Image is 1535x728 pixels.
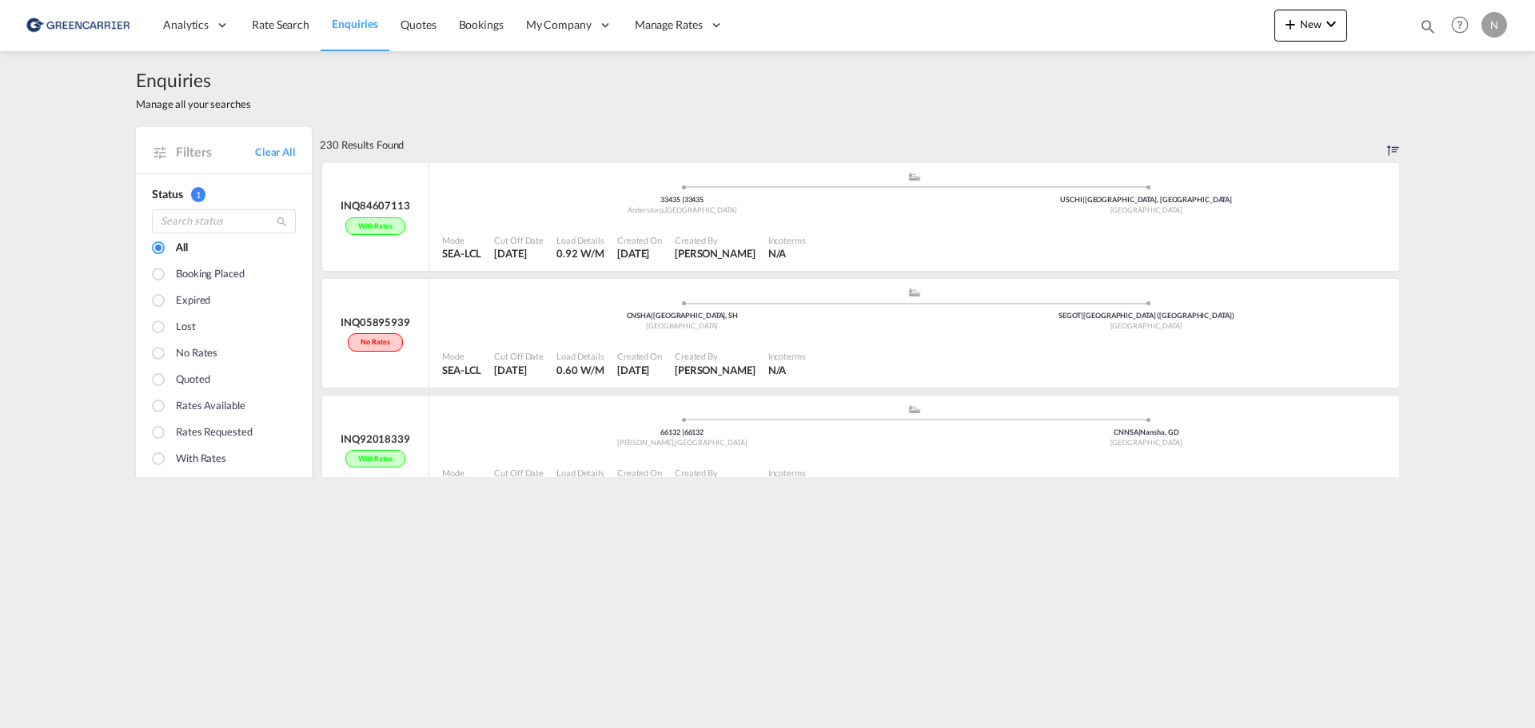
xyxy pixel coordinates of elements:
[442,246,481,261] div: SEA-LCL
[660,428,684,436] span: 66132
[152,209,296,233] input: Search status
[675,438,747,447] span: [GEOGRAPHIC_DATA]
[1081,311,1083,320] span: |
[1281,14,1300,34] md-icon: icon-plus 400-fg
[320,396,1399,512] div: INQ92018339With rates assets/icons/custom/ship-fill.svgassets/icons/custom/roll-o-plane.svgOrigin...
[176,143,255,161] span: Filters
[675,247,756,260] span: [PERSON_NAME]
[1446,11,1481,40] div: Help
[176,292,210,310] div: Expired
[494,350,544,362] div: Cut Off Date
[768,246,787,261] div: N/A
[635,17,703,33] span: Manage Rates
[163,17,209,33] span: Analytics
[176,345,217,363] div: No rates
[660,195,684,204] span: 33435
[675,246,756,261] div: Daniel Hermansson
[675,364,756,376] span: [PERSON_NAME]
[628,205,665,214] span: Anderstorp
[665,205,737,214] span: [GEOGRAPHIC_DATA]
[136,97,251,111] span: Manage all your searches
[24,7,132,43] img: 609dfd708afe11efa14177256b0082fb.png
[617,467,662,479] div: Created On
[1281,18,1341,30] span: New
[345,217,405,236] div: With rates
[320,127,404,162] div: 230 Results Found
[768,350,806,362] div: Incoterms
[905,405,924,413] md-icon: assets/icons/custom/ship-fill.svg
[341,315,410,329] div: INQ05895939
[664,205,665,214] span: ,
[675,234,756,246] div: Created By
[442,467,481,479] div: Mode
[176,319,196,336] div: Lost
[617,247,649,260] span: [DATE]
[617,363,662,377] div: 14 Oct 2025
[617,438,676,447] span: [PERSON_NAME]
[1322,14,1341,34] md-icon: icon-chevron-down
[1387,127,1399,162] div: Sort by: Created on
[494,246,544,261] div: 14 Oct 2025
[556,350,604,362] div: Load Details
[617,234,662,246] div: Created On
[320,279,1399,396] div: INQ05895939No rates assets/icons/custom/ship-fill.svgassets/icons/custom/roll-o-plane.svgOriginSh...
[1060,195,1232,204] span: USCHI [GEOGRAPHIC_DATA], [GEOGRAPHIC_DATA]
[176,398,245,416] div: Rates available
[459,18,504,31] span: Bookings
[1481,12,1507,38] div: N
[682,428,684,436] span: |
[494,467,544,479] div: Cut Off Date
[556,234,604,246] div: Load Details
[176,451,226,468] div: With rates
[1274,10,1347,42] button: icon-plus 400-fgNewicon-chevron-down
[768,234,806,246] div: Incoterms
[675,350,756,362] div: Created By
[1138,428,1141,436] span: |
[526,17,592,33] span: My Company
[176,424,253,442] div: Rates Requested
[617,350,662,362] div: Created On
[401,18,436,31] span: Quotes
[176,240,188,257] div: All
[320,163,1399,280] div: INQ84607113With rates assets/icons/custom/ship-fill.svgassets/icons/custom/roll-o-plane.svgOrigin...
[152,187,182,201] span: Status
[627,311,738,320] span: CNSHA [GEOGRAPHIC_DATA], SH
[1110,321,1182,330] span: [GEOGRAPHIC_DATA]
[556,363,604,377] div: 0.60 W/M
[494,364,526,376] span: [DATE]
[341,198,410,213] div: INQ84607113
[1114,428,1178,436] span: CNNSA Nansha, GD
[442,363,481,377] div: SEA-LCL
[176,372,209,389] div: Quoted
[1419,18,1437,35] md-icon: icon-magnify
[348,333,402,352] div: No rates
[646,321,718,330] span: [GEOGRAPHIC_DATA]
[905,288,924,296] md-icon: assets/icons/custom/ship-fill.svg
[617,246,662,261] div: 14 Oct 2025
[442,350,481,362] div: Mode
[556,246,604,261] div: 0.92 W/M
[276,216,288,228] md-icon: icon-magnify
[684,195,704,204] span: 33435
[1110,205,1182,214] span: [GEOGRAPHIC_DATA]
[617,364,649,376] span: [DATE]
[341,432,410,446] div: INQ92018339
[494,247,526,260] span: [DATE]
[332,17,378,30] span: Enquiries
[1419,18,1437,42] div: icon-magnify
[651,311,653,320] span: |
[684,428,704,436] span: 66132
[1059,311,1234,320] span: SEGOT [GEOGRAPHIC_DATA] ([GEOGRAPHIC_DATA])
[675,467,756,479] div: Created By
[442,234,481,246] div: Mode
[1110,438,1182,447] span: [GEOGRAPHIC_DATA]
[136,67,251,93] span: Enquiries
[556,467,604,479] div: Load Details
[176,266,245,284] div: Booking placed
[675,363,756,377] div: Anette Granlund
[673,438,675,447] span: ,
[345,450,405,468] div: With rates
[768,467,806,479] div: Incoterms
[1446,11,1473,38] span: Help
